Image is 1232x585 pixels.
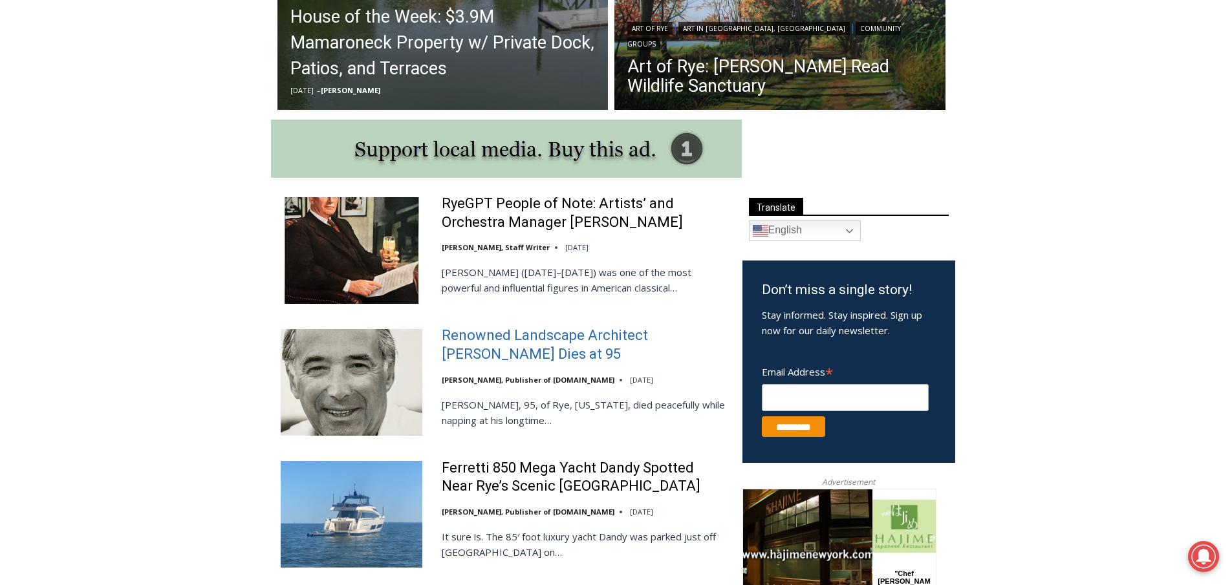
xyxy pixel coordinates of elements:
h4: Book [PERSON_NAME]'s Good Humor for Your Event [394,14,450,50]
img: en [753,223,768,239]
span: Open Tues. - Sun. [PHONE_NUMBER] [4,133,127,182]
img: support local media, buy this ad [271,120,742,178]
time: [DATE] [630,507,653,516]
a: [PERSON_NAME], Staff Writer [442,242,550,252]
a: RyeGPT People of Note: Artists’ and Orchestra Manager [PERSON_NAME] [442,195,726,231]
a: English [749,220,861,241]
label: Email Address [762,359,929,382]
img: RyeGPT People of Note: Artists’ and Orchestra Manager Arthur Judson [281,197,422,303]
a: Art in [GEOGRAPHIC_DATA], [GEOGRAPHIC_DATA] [678,22,850,35]
img: Ferretti 850 Mega Yacht Dandy Spotted Near Rye’s Scenic Parsonage Point [281,461,422,567]
img: Renowned Landscape Architect Peter Rolland Dies at 95 [281,329,422,435]
div: | | [627,19,933,50]
p: [PERSON_NAME], 95, of Rye, [US_STATE], died peacefully while napping at his longtime… [442,397,726,428]
h3: Don’t miss a single story! [762,280,936,301]
time: [DATE] [630,375,653,385]
time: [DATE] [565,242,589,252]
a: [PERSON_NAME], Publisher of [DOMAIN_NAME] [442,507,614,516]
a: [PERSON_NAME], Publisher of [DOMAIN_NAME] [442,375,614,385]
time: [DATE] [290,85,314,95]
div: No Generators on Trucks so No Noise or Pollution [85,23,319,36]
span: – [317,85,321,95]
p: Stay informed. Stay inspired. Sign up now for our daily newsletter. [762,307,936,338]
a: [PERSON_NAME] [321,85,380,95]
a: Intern @ [DOMAIN_NAME] [311,125,627,161]
span: Translate [749,198,803,215]
a: House of the Week: $3.9M Mamaroneck Property w/ Private Dock, Patios, and Terraces [290,4,596,81]
span: Advertisement [809,476,888,488]
div: Apply Now <> summer and RHS senior internships available [327,1,611,125]
a: Open Tues. - Sun. [PHONE_NUMBER] [1,130,130,161]
a: Book [PERSON_NAME]'s Good Humor for Your Event [384,4,467,59]
a: Art of Rye [627,22,673,35]
p: [PERSON_NAME] ([DATE]–[DATE]) was one of the most powerful and influential figures in American cl... [442,264,726,295]
a: Ferretti 850 Mega Yacht Dandy Spotted Near Rye’s Scenic [GEOGRAPHIC_DATA] [442,459,726,496]
div: "Chef [PERSON_NAME] omakase menu is nirvana for lovers of great Japanese food." [133,81,190,154]
a: Art of Rye: [PERSON_NAME] Read Wildlife Sanctuary [627,57,933,96]
p: It sure is. The 85′ foot luxury yacht Dandy was parked just off [GEOGRAPHIC_DATA] on… [442,529,726,560]
a: Renowned Landscape Architect [PERSON_NAME] Dies at 95 [442,326,726,363]
span: Intern @ [DOMAIN_NAME] [338,129,600,158]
